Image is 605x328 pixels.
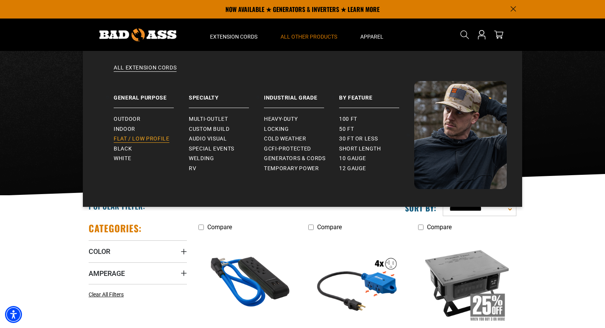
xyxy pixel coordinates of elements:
span: Flat / Low Profile [114,135,170,142]
span: Heavy-Duty [264,116,297,123]
span: 50 ft [339,126,354,133]
span: Locking [264,126,289,133]
a: Special Events [189,144,264,154]
div: Accessibility Menu [5,306,22,323]
summary: Search [459,29,471,41]
summary: Color [89,240,187,262]
a: Cold Weather [264,134,339,144]
h2: Popular Filter: [89,201,145,211]
span: Indoor [114,126,135,133]
span: Multi-Outlet [189,116,228,123]
a: Multi-Outlet [189,114,264,124]
h2: Categories: [89,222,142,234]
a: GCFI-Protected [264,144,339,154]
span: Cold Weather [264,135,306,142]
span: Custom Build [189,126,230,133]
summary: All Other Products [269,19,349,51]
a: All Extension Cords [98,64,507,81]
span: Extension Cords [210,33,257,40]
span: White [114,155,131,162]
span: Apparel [360,33,383,40]
a: General Purpose [114,81,189,108]
a: Heavy-Duty [264,114,339,124]
span: 100 ft [339,116,357,123]
a: Clear All Filters [89,291,127,299]
summary: Extension Cords [198,19,269,51]
span: Temporary Power [264,165,319,172]
a: 30 ft or less [339,134,414,144]
a: 12 gauge [339,164,414,174]
summary: Apparel [349,19,395,51]
a: cart [492,30,505,39]
img: 50A Temporary Power Distribution Spider Box [418,238,516,327]
span: Compare [207,223,232,231]
span: 10 gauge [339,155,366,162]
a: Short Length [339,144,414,154]
span: GCFI-Protected [264,145,311,152]
img: Bad Ass Extension Cords [99,29,176,41]
span: Clear All Filters [89,291,124,298]
span: Outdoor [114,116,140,123]
a: Generators & Cords [264,154,339,164]
span: Welding [189,155,214,162]
label: Sort by: [405,203,437,213]
a: Black [114,144,189,154]
span: Color [89,247,110,256]
span: Special Events [189,145,234,152]
img: Bad Ass Extension Cords [414,81,507,189]
a: 10 gauge [339,154,414,164]
a: Indoor [114,124,189,134]
a: Specialty [189,81,264,108]
a: Custom Build [189,124,264,134]
a: 100 ft [339,114,414,124]
a: Industrial Grade [264,81,339,108]
span: Short Length [339,145,381,152]
a: Welding [189,154,264,164]
span: 30 ft or less [339,135,378,142]
a: Open this option [476,19,488,51]
span: Black [114,145,132,152]
span: Compare [427,223,452,231]
a: Temporary Power [264,164,339,174]
a: 50 ft [339,124,414,134]
span: Audio Visual [189,135,227,142]
a: Outdoor [114,114,189,124]
a: Flat / Low Profile [114,134,189,144]
a: White [114,154,189,164]
a: RV [189,164,264,174]
img: blue [199,238,296,327]
summary: Amperage [89,262,187,284]
img: 15-20A 4-Outlet Molded Quad Box [309,238,406,327]
span: Generators & Cords [264,155,326,162]
span: RV [189,165,196,172]
span: All Other Products [281,33,337,40]
span: 12 gauge [339,165,366,172]
a: By Feature [339,81,414,108]
span: Compare [317,223,342,231]
span: Amperage [89,269,125,278]
a: Locking [264,124,339,134]
a: Audio Visual [189,134,264,144]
